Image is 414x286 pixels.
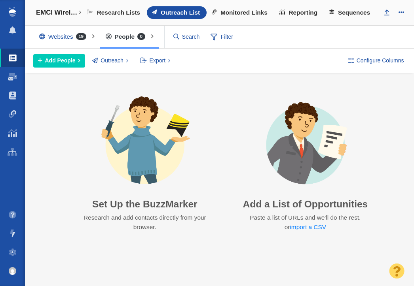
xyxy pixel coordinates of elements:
[78,213,211,232] p: Research and add contacts directly from your browser.
[324,6,377,19] a: Sequences
[88,95,201,192] img: avatar-buzzmarker-setup.png
[170,30,203,44] input: Search
[161,9,200,16] span: Outreach List
[207,6,274,19] a: Monitored Links
[9,7,16,17] img: buzzstream_logo_iconsimple.png
[243,198,368,210] h3: Add a List of Opportunities
[249,95,362,192] img: avatar-import-list.png
[290,224,326,230] a: import a CSV
[344,54,408,68] button: Configure Columns
[33,28,96,46] div: Websites
[150,56,165,65] span: Export
[76,33,86,40] span: 19
[274,6,324,19] a: Reporting
[206,30,238,45] span: Filter
[9,267,17,275] img: 0a657928374d280f0cbdf2a1688580e1
[101,56,123,65] span: Outreach
[147,6,207,19] a: Outreach List
[249,213,361,232] p: Paste a list of URLs and we'll do the rest. or
[45,56,76,65] span: Add People
[220,9,268,16] span: Monitored Links
[71,198,218,210] h3: Set Up the BuzzMarker
[97,9,141,16] span: Research Lists
[338,9,370,16] span: Sequences
[357,56,404,65] span: Configure Columns
[33,54,85,68] button: Add People
[36,9,78,17] h4: EMCI Wireless - Directories
[289,9,318,16] span: Reporting
[136,54,175,68] button: Export
[88,54,133,68] button: Outreach
[82,6,147,19] a: Research Lists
